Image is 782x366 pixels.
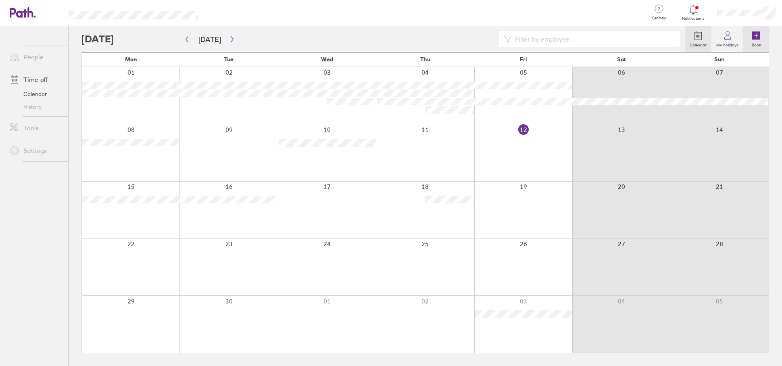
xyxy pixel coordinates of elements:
[711,40,743,48] label: My holidays
[646,16,672,21] span: Get help
[3,71,68,88] a: Time off
[3,49,68,65] a: People
[680,16,707,21] span: Notifications
[520,56,527,63] span: Fri
[125,56,137,63] span: Mon
[420,56,430,63] span: Thu
[512,31,675,47] input: Filter by employee
[711,26,743,52] a: My holidays
[617,56,626,63] span: Sat
[3,120,68,136] a: Tools
[321,56,333,63] span: Wed
[714,56,725,63] span: Sun
[224,56,234,63] span: Tue
[685,26,711,52] a: Calendar
[3,88,68,100] a: Calendar
[192,33,227,46] button: [DATE]
[680,4,707,21] a: Notifications
[3,100,68,113] a: History
[747,40,766,48] label: Book
[685,40,711,48] label: Calendar
[3,142,68,159] a: Settings
[743,26,769,52] a: Book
